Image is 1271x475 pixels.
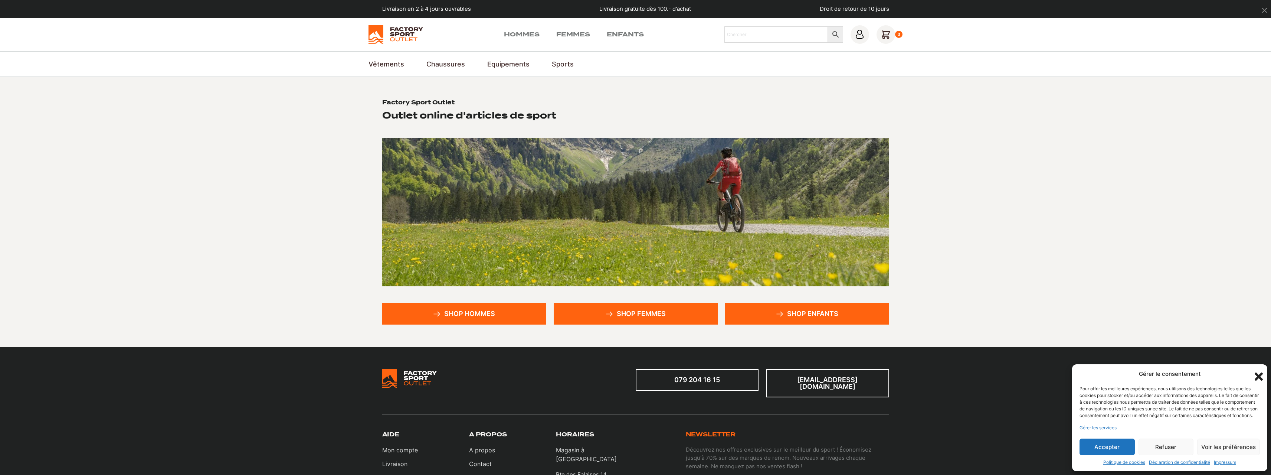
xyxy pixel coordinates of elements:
[766,369,889,397] a: [EMAIL_ADDRESS][DOMAIN_NAME]
[504,30,540,39] a: Hommes
[382,303,546,325] a: Shop hommes
[686,446,889,471] p: Découvrez nos offres exclusives sur le meilleur du sport ! Économisez jusqu'à 70% sur des marques...
[426,59,465,69] a: Chaussures
[368,59,404,69] a: Vêtements
[382,369,437,388] img: Bricks Woocommerce Starter
[1252,370,1260,378] div: Fermer la boîte de dialogue
[382,459,418,468] a: Livraison
[552,59,574,69] a: Sports
[1197,439,1260,455] button: Voir les préférences
[382,5,471,13] p: Livraison en 2 à 4 jours ouvrables
[636,369,759,391] a: 079 204 16 15
[1258,4,1271,17] button: dismiss
[382,431,399,439] h3: Aide
[1149,459,1210,466] a: Déclaration de confidentialité
[725,303,889,325] a: Shop enfants
[556,431,594,439] h3: Horaires
[469,459,495,468] a: Contact
[607,30,644,39] a: Enfants
[469,446,495,455] a: A propos
[820,5,889,13] p: Droit de retour de 10 jours
[1214,459,1236,466] a: Impressum
[1139,439,1194,455] button: Refuser
[469,431,507,439] h3: A propos
[599,5,691,13] p: Livraison gratuite dès 100.- d'achat
[382,110,556,121] h2: Outlet online d'articles de sport
[1139,370,1201,378] div: Gérer le consentement
[556,446,635,463] p: Magasin à [GEOGRAPHIC_DATA]
[554,303,718,325] a: Shop femmes
[368,25,423,44] img: Factory Sport Outlet
[487,59,530,69] a: Equipements
[1080,439,1135,455] button: Accepter
[1080,424,1117,431] a: Gérer les services
[382,446,418,455] a: Mon compte
[1080,385,1259,419] div: Pour offrir les meilleures expériences, nous utilisons des technologies telles que les cookies po...
[382,99,455,107] h1: Factory Sport Outlet
[1103,459,1145,466] a: Politique de cookies
[724,26,828,43] input: Chercher
[895,31,903,38] div: 0
[556,30,590,39] a: Femmes
[686,431,736,439] h3: Newsletter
